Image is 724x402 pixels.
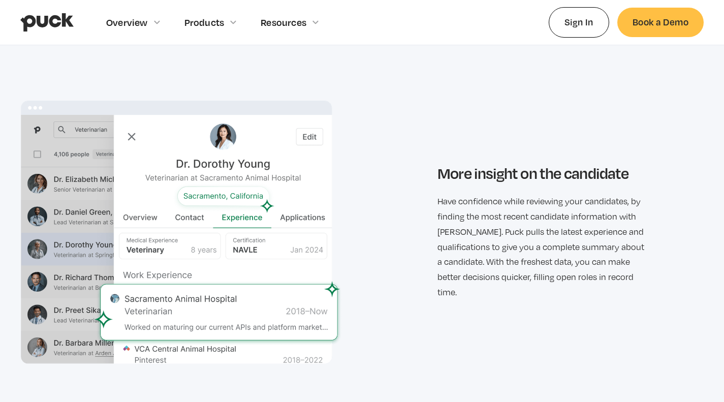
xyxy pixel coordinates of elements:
[261,17,306,28] div: Resources
[106,17,148,28] div: Overview
[617,8,704,37] a: Book a Demo
[549,7,609,37] a: Sign In
[437,194,649,300] p: Have confidence while reviewing your candidates, by finding the most recent candidate information...
[437,164,649,182] h3: More insight on the candidate
[184,17,225,28] div: Products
